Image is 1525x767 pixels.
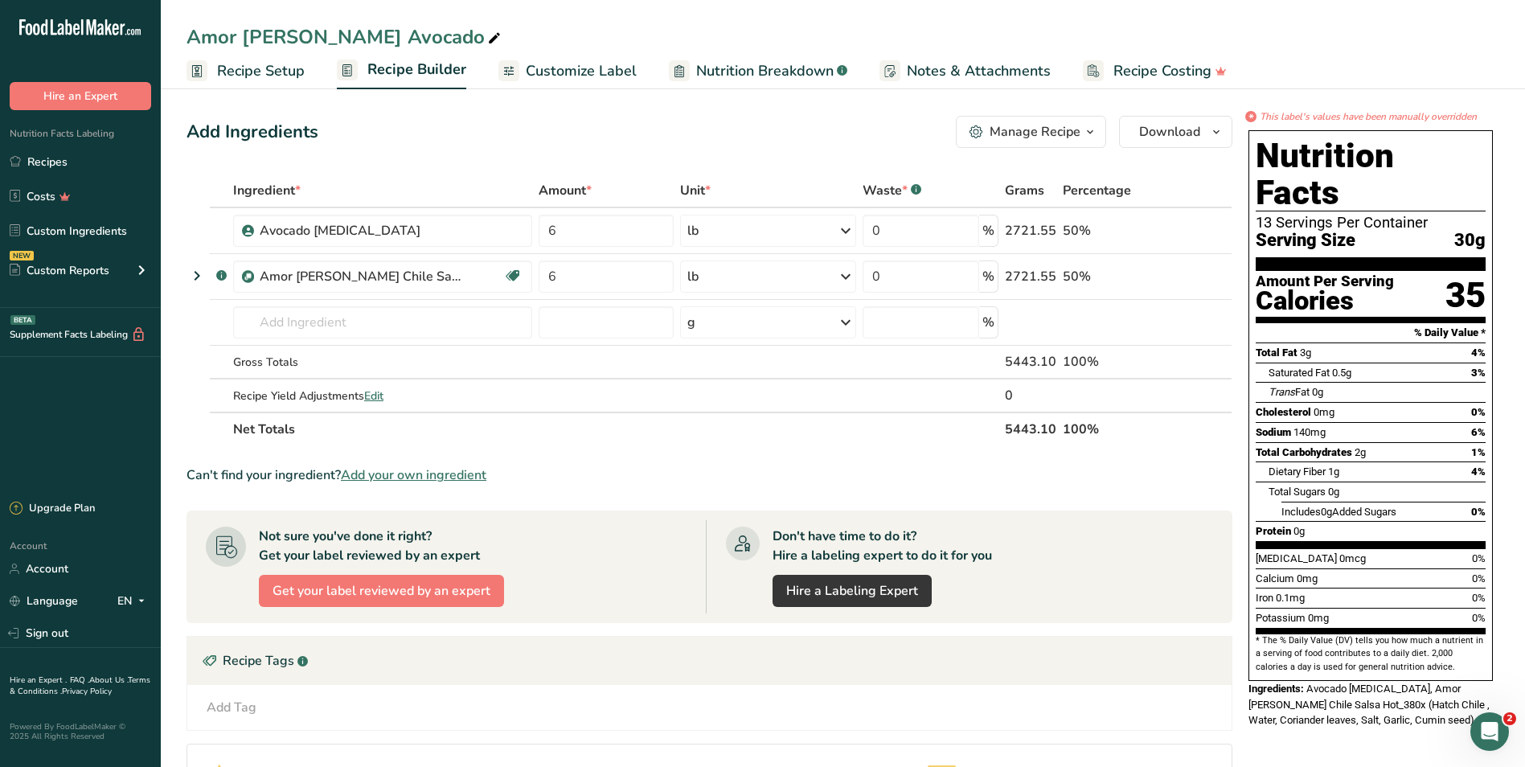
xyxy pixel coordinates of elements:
a: Customize Label [498,53,637,89]
img: Sub Recipe [242,271,254,283]
span: Download [1139,122,1200,142]
div: 35 [1445,274,1486,317]
span: 0g [1328,486,1339,498]
span: 0% [1472,552,1486,564]
span: Sodium [1256,426,1291,438]
button: Get your label reviewed by an expert [259,575,504,607]
span: 0mg [1308,612,1329,624]
span: Recipe Setup [217,60,305,82]
div: Custom Reports [10,262,109,279]
span: Grams [1005,181,1044,200]
span: 140mg [1293,426,1326,438]
a: Hire an Expert . [10,675,67,686]
span: Nutrition Breakdown [696,60,834,82]
div: Gross Totals [233,354,532,371]
span: Cholesterol [1256,406,1311,418]
span: 0mcg [1339,552,1366,564]
span: 0mg [1314,406,1334,418]
span: 30g [1454,231,1486,251]
a: About Us . [89,675,128,686]
a: Terms & Conditions . [10,675,150,697]
div: Calories [1256,289,1394,313]
a: Hire a Labeling Expert [773,575,932,607]
div: Waste [863,181,921,200]
iframe: Intercom live chat [1470,712,1509,751]
span: 2 [1503,712,1516,725]
span: 4% [1471,347,1486,359]
span: Edit [364,388,383,404]
span: Saturated Fat [1269,367,1330,379]
span: 0% [1472,592,1486,604]
span: Serving Size [1256,231,1355,251]
span: Add your own ingredient [341,466,486,485]
span: 0g [1321,506,1332,518]
a: FAQ . [70,675,89,686]
span: 2g [1355,446,1366,458]
div: BETA [10,315,35,325]
span: Potassium [1256,612,1306,624]
div: EN [117,592,151,611]
span: Fat [1269,386,1310,398]
span: Ingredient [233,181,301,200]
span: Calcium [1256,572,1294,584]
span: 0% [1471,506,1486,518]
span: 1g [1328,466,1339,478]
div: Not sure you've done it right? Get your label reviewed by an expert [259,527,480,565]
section: * The % Daily Value (DV) tells you how much a nutrient in a serving of food contributes to a dail... [1256,634,1486,674]
div: g [687,313,695,332]
div: Don't have time to do it? Hire a labeling expert to do it for you [773,527,992,565]
th: 100% [1060,412,1159,445]
a: Nutrition Breakdown [669,53,847,89]
span: Recipe Builder [367,59,466,80]
span: Recipe Costing [1113,60,1211,82]
div: Recipe Tags [187,637,1232,685]
div: 0 [1005,386,1056,405]
span: 4% [1471,466,1486,478]
span: Total Carbohydrates [1256,446,1352,458]
div: Amount Per Serving [1256,274,1394,289]
span: Customize Label [526,60,637,82]
th: Net Totals [230,412,1002,445]
a: Recipe Builder [337,51,466,90]
a: Recipe Setup [187,53,305,89]
div: Amor [PERSON_NAME] Chile Salsa Hot_380x [260,267,461,286]
input: Add Ingredient [233,306,532,338]
div: lb [687,267,699,286]
span: 0% [1472,612,1486,624]
div: Powered By FoodLabelMaker © 2025 All Rights Reserved [10,722,151,741]
span: 3% [1471,367,1486,379]
span: Dietary Fiber [1269,466,1326,478]
span: Includes Added Sugars [1281,506,1396,518]
div: 2721.55 [1005,221,1056,240]
button: Manage Recipe [956,116,1106,148]
div: Recipe Yield Adjustments [233,388,532,404]
span: 0.5g [1332,367,1351,379]
span: Ingredients: [1248,683,1304,695]
div: Amor [PERSON_NAME] Avocado [187,23,504,51]
a: Language [10,587,78,615]
span: 0% [1472,572,1486,584]
button: Hire an Expert [10,82,151,110]
span: Avocado [MEDICAL_DATA], Amor [PERSON_NAME] Chile Salsa Hot_380x (Hatch Chile , Water, Coriander l... [1248,683,1490,726]
span: Iron [1256,592,1273,604]
i: This label's values have been manually overridden [1260,109,1477,124]
span: [MEDICAL_DATA] [1256,552,1337,564]
div: Manage Recipe [990,122,1080,142]
span: 6% [1471,426,1486,438]
section: % Daily Value * [1256,323,1486,342]
span: Total Sugars [1269,486,1326,498]
span: 1% [1471,446,1486,458]
div: Add Ingredients [187,119,318,146]
span: Percentage [1063,181,1131,200]
button: Download [1119,116,1232,148]
h1: Nutrition Facts [1256,137,1486,211]
span: 3g [1300,347,1311,359]
div: 50% [1063,267,1156,286]
a: Notes & Attachments [879,53,1051,89]
th: 5443.10 [1002,412,1060,445]
i: Trans [1269,386,1295,398]
span: Unit [680,181,711,200]
a: Recipe Costing [1083,53,1227,89]
span: Amount [539,181,592,200]
div: 50% [1063,221,1156,240]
